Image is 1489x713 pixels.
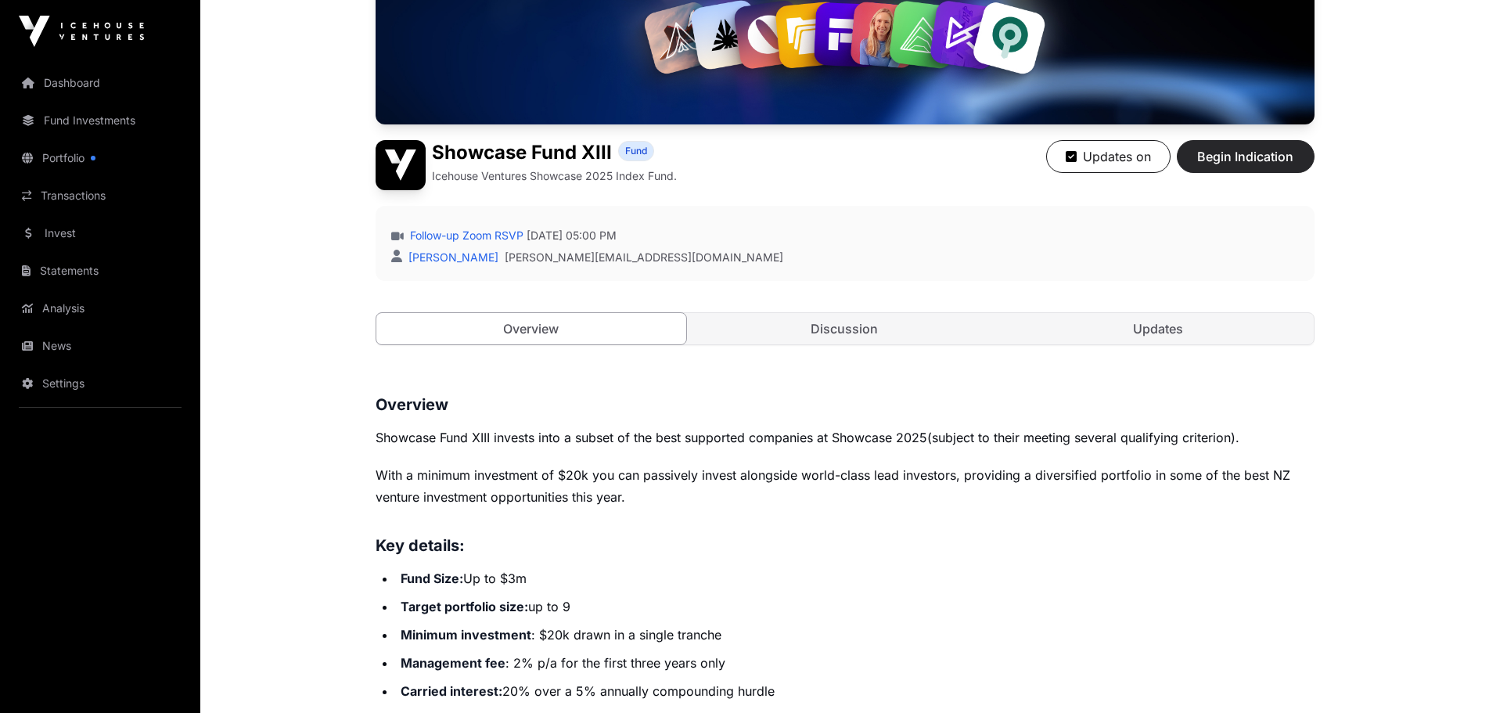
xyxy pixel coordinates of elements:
[505,250,783,265] a: [PERSON_NAME][EMAIL_ADDRESS][DOMAIN_NAME]
[13,254,188,288] a: Statements
[1177,156,1315,171] a: Begin Indication
[376,313,1314,344] nav: Tabs
[401,599,528,614] strong: Target portfolio size:
[1411,638,1489,713] iframe: Chat Widget
[1003,313,1314,344] a: Updates
[432,168,677,184] p: Icehouse Ventures Showcase 2025 Index Fund.
[376,533,1315,558] h3: Key details:
[13,291,188,326] a: Analysis
[527,228,617,243] span: [DATE] 05:00 PM
[432,140,612,165] h1: Showcase Fund XIII
[376,140,426,190] img: Showcase Fund XIII
[401,627,531,643] strong: Minimum investment
[13,141,188,175] a: Portfolio
[396,624,1315,646] li: : $20k drawn in a single tranche
[396,596,1315,618] li: up to 9
[376,464,1315,508] p: With a minimum investment of $20k you can passively invest alongside world-class lead investors, ...
[1196,147,1295,166] span: Begin Indication
[689,313,1000,344] a: Discussion
[1046,140,1171,173] button: Updates on
[13,216,188,250] a: Invest
[407,228,523,243] a: Follow-up Zoom RSVP
[405,250,498,264] a: [PERSON_NAME]
[396,680,1315,702] li: 20% over a 5% annually compounding hurdle
[376,430,927,445] span: Showcase Fund XIII invests into a subset of the best supported companies at Showcase 2025
[13,366,188,401] a: Settings
[401,655,505,671] strong: Management fee
[13,178,188,213] a: Transactions
[1177,140,1315,173] button: Begin Indication
[376,392,1315,417] h3: Overview
[376,312,688,345] a: Overview
[625,145,647,157] span: Fund
[396,567,1315,589] li: Up to $3m
[19,16,144,47] img: Icehouse Ventures Logo
[13,329,188,363] a: News
[13,66,188,100] a: Dashboard
[396,652,1315,674] li: : 2% p/a for the first three years only
[401,571,463,586] strong: Fund Size:
[13,103,188,138] a: Fund Investments
[401,683,502,699] strong: Carried interest:
[376,427,1315,448] p: (subject to their meeting several qualifying criterion).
